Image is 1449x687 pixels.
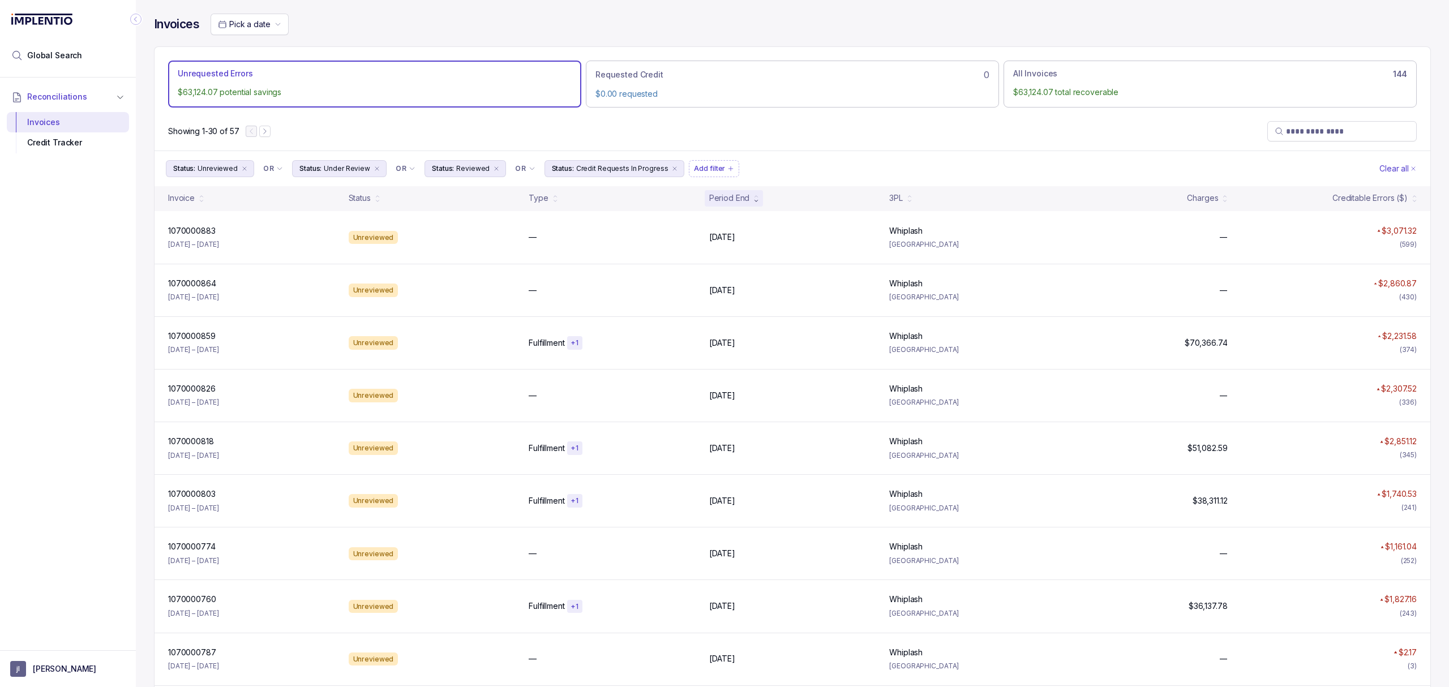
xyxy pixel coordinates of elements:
[1185,337,1228,349] p: $70,366.74
[576,163,668,174] p: Credit Requests In Progress
[168,555,219,566] p: [DATE] – [DATE]
[889,291,1056,303] p: [GEOGRAPHIC_DATA]
[595,88,989,100] p: $0.00 requested
[396,164,415,173] li: Filter Chip Connector undefined
[1382,330,1417,342] p: $2,231.58
[1393,70,1407,79] h6: 144
[709,231,735,243] p: [DATE]
[396,164,406,173] p: OR
[1380,598,1383,601] img: red pointer upwards
[1220,285,1228,296] p: —
[889,660,1056,672] p: [GEOGRAPHIC_DATA]
[1220,548,1228,559] p: —
[889,397,1056,408] p: [GEOGRAPHIC_DATA]
[1385,541,1417,552] p: $1,161.04
[1013,87,1407,98] p: $63,124.07 total recoverable
[349,547,398,561] div: Unreviewed
[889,192,903,204] div: 3PL
[324,163,370,174] p: Under Review
[529,443,564,454] p: Fulfillment
[1400,608,1417,619] div: (243)
[545,160,685,177] button: Filter Chip Credit Requests In Progress
[529,548,537,559] p: —
[349,441,398,455] div: Unreviewed
[168,291,219,303] p: [DATE] – [DATE]
[168,450,219,461] p: [DATE] – [DATE]
[168,503,219,514] p: [DATE] – [DATE]
[889,383,923,394] p: Whiplash
[709,192,750,204] div: Period End
[292,160,387,177] button: Filter Chip Under Review
[349,652,398,666] div: Unreviewed
[889,608,1056,619] p: [GEOGRAPHIC_DATA]
[709,390,735,401] p: [DATE]
[1400,449,1417,461] div: (345)
[168,192,195,204] div: Invoice
[1381,383,1417,394] p: $2,307.52
[889,541,923,552] p: Whiplash
[529,192,548,204] div: Type
[1400,344,1417,355] div: (374)
[168,488,216,500] p: 1070000803
[349,231,398,244] div: Unreviewed
[515,164,526,173] p: OR
[168,278,216,289] p: 1070000864
[1013,68,1057,79] p: All Invoices
[571,444,579,453] p: + 1
[27,50,82,61] span: Global Search
[709,495,735,506] p: [DATE]
[889,278,923,289] p: Whiplash
[1381,546,1384,548] img: red pointer upwards
[1401,502,1417,513] div: (241)
[168,383,216,394] p: 1070000826
[166,160,1377,177] ul: Filter Group
[178,68,252,79] p: Unrequested Errors
[168,541,216,552] p: 1070000774
[889,239,1056,250] p: [GEOGRAPHIC_DATA]
[694,163,725,174] p: Add filter
[349,192,371,204] div: Status
[689,160,739,177] button: Filter Chip Add filter
[299,163,321,174] p: Status:
[1377,160,1419,177] button: Clear Filters
[571,602,579,611] p: + 1
[709,600,735,612] p: [DATE]
[1220,653,1228,664] p: —
[889,555,1056,566] p: [GEOGRAPHIC_DATA]
[349,284,398,297] div: Unreviewed
[889,344,1056,355] p: [GEOGRAPHIC_DATA]
[709,653,735,664] p: [DATE]
[1374,282,1377,285] img: red pointer upwards
[168,608,219,619] p: [DATE] – [DATE]
[889,330,923,342] p: Whiplash
[168,594,216,605] p: 1070000760
[178,87,572,98] p: $63,124.07 potential savings
[889,594,923,605] p: Whiplash
[168,647,216,658] p: 1070000787
[27,91,87,102] span: Reconciliations
[511,161,539,177] button: Filter Chip Connector undefined
[229,19,270,29] span: Pick a date
[1401,555,1417,566] div: (252)
[1377,493,1381,496] img: red pointer upwards
[168,239,219,250] p: [DATE] – [DATE]
[173,163,195,174] p: Status:
[889,503,1056,514] p: [GEOGRAPHIC_DATA]
[1382,488,1417,500] p: $1,740.53
[168,330,216,342] p: 1070000859
[889,450,1056,461] p: [GEOGRAPHIC_DATA]
[571,338,579,347] p: + 1
[1399,397,1417,408] div: (336)
[263,164,274,173] p: OR
[349,600,398,613] div: Unreviewed
[168,126,239,137] div: Remaining page entries
[1377,229,1381,232] img: red pointer upwards
[1384,436,1417,447] p: $2,851.12
[391,161,420,177] button: Filter Chip Connector undefined
[211,14,289,35] button: Date Range Picker
[259,126,271,137] button: Next Page
[425,160,506,177] li: Filter Chip Reviewed
[198,163,238,174] p: Unreviewed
